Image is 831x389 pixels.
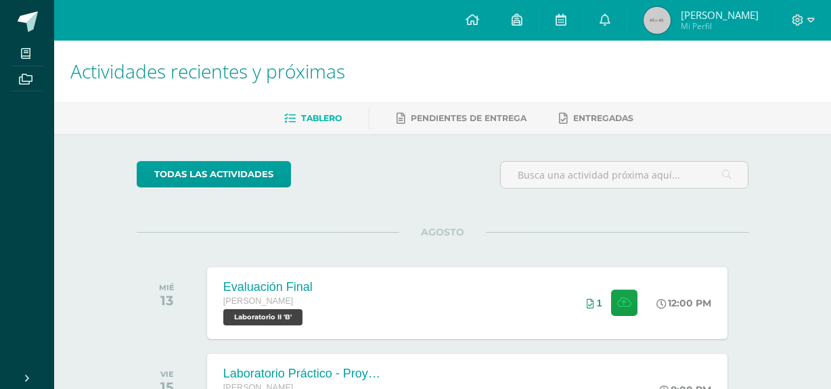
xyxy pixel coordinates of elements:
img: 45x45 [644,7,671,34]
a: Pendientes de entrega [397,108,526,129]
span: [PERSON_NAME] [223,296,294,306]
a: todas las Actividades [137,161,291,187]
span: AGOSTO [399,226,486,238]
span: 1 [597,298,602,308]
span: Entregadas [573,113,633,123]
a: Entregadas [559,108,633,129]
span: Laboratorio II 'B' [223,309,302,325]
div: MIÉ [159,283,175,292]
span: [PERSON_NAME] [681,8,759,22]
div: VIE [160,369,174,379]
div: 13 [159,292,175,308]
span: Pendientes de entrega [411,113,526,123]
div: 12:00 PM [656,297,711,309]
a: Tablero [284,108,342,129]
input: Busca una actividad próxima aquí... [501,162,748,188]
span: Tablero [301,113,342,123]
div: Archivos entregados [587,298,602,308]
span: Mi Perfil [681,20,759,32]
div: Evaluación Final [223,280,313,294]
span: Actividades recientes y próximas [70,58,345,84]
div: Laboratorio Práctico - Proyecto de Unidad [223,367,386,381]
